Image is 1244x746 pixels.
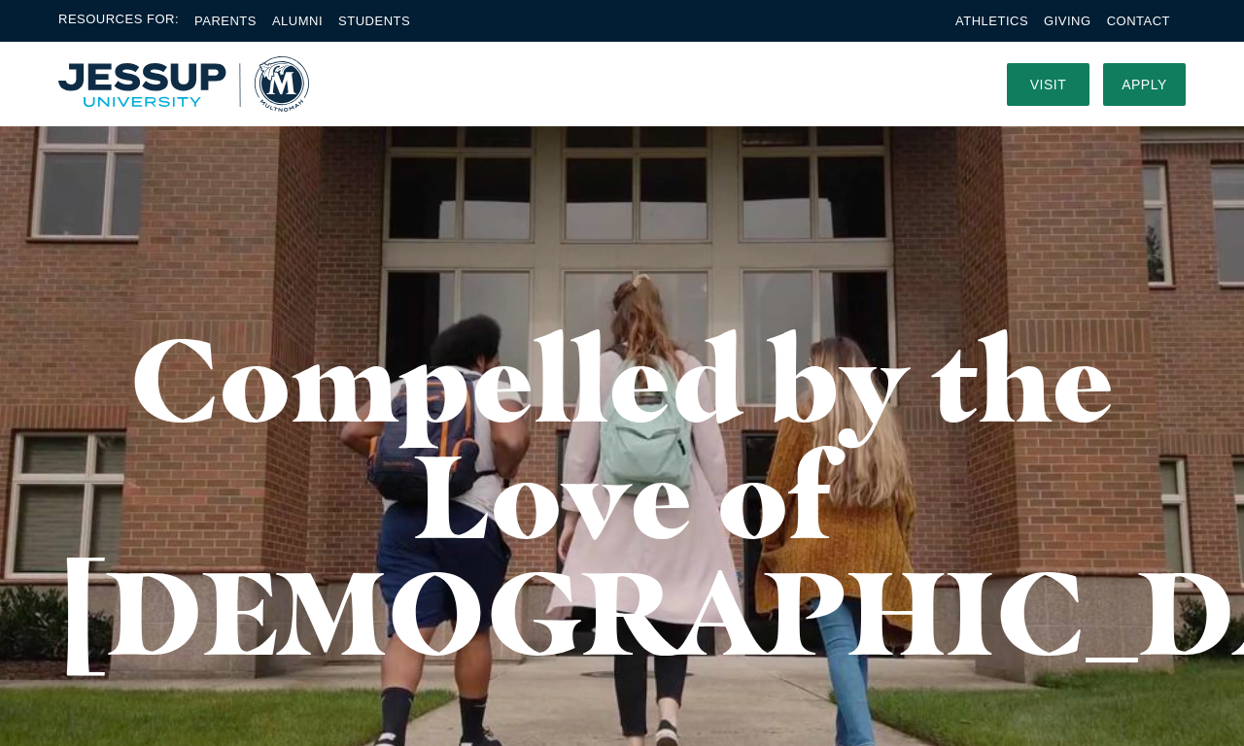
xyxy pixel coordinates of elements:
[1044,14,1091,28] a: Giving
[1007,63,1089,106] a: Visit
[955,14,1028,28] a: Athletics
[272,14,323,28] a: Alumni
[1107,14,1170,28] a: Contact
[58,56,309,113] a: Home
[58,56,309,113] img: Multnomah University Logo
[58,10,179,32] span: Resources For:
[194,14,257,28] a: Parents
[58,321,1186,670] h1: Compelled by the Love of [DEMOGRAPHIC_DATA]
[1103,63,1186,106] a: Apply
[338,14,410,28] a: Students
